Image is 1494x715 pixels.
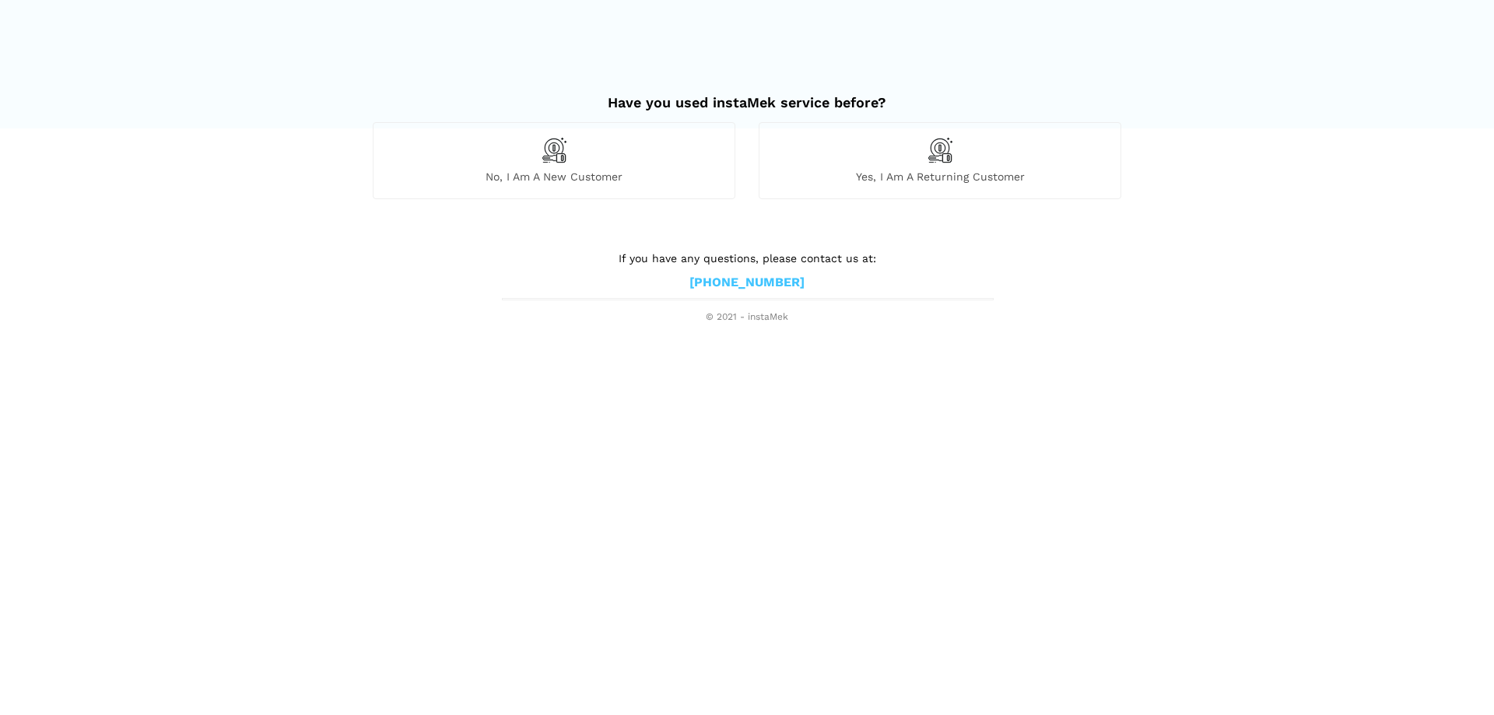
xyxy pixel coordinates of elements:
a: [PHONE_NUMBER] [689,275,805,291]
span: No, I am a new customer [373,170,735,184]
span: Yes, I am a returning customer [759,170,1120,184]
p: If you have any questions, please contact us at: [502,250,992,267]
h2: Have you used instaMek service before? [373,79,1121,111]
span: © 2021 - instaMek [502,311,992,324]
